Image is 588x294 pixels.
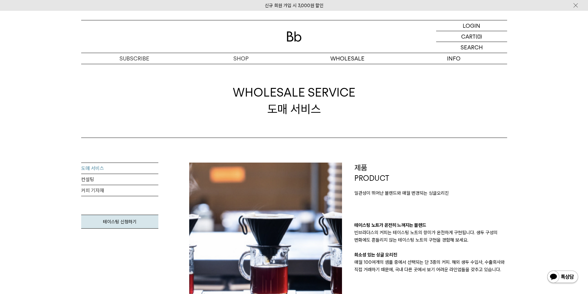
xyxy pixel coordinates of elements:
a: SHOP [188,53,294,64]
p: 제품 PRODUCT [354,163,507,183]
p: 빈브라더스의 커피는 테이스팅 노트의 향미가 온전하게 구현됩니다. 생두 구성의 변화에도 흔들리지 않는 테이스팅 노트의 구현을 경험해 보세요. [354,229,507,244]
p: CART [461,31,476,42]
a: 컨설팅 [81,174,158,185]
p: 일관성이 뛰어난 블렌드와 매월 변경되는 싱글오리진 [354,189,507,197]
p: WHOLESALE [294,53,401,64]
p: 테이스팅 노트가 온전히 느껴지는 블렌드 [354,222,507,229]
a: 커피 기자재 [81,185,158,196]
p: SEARCH [461,42,483,53]
p: LOGIN [463,20,480,31]
p: 매월 100여개의 샘플 중에서 선택되는 단 3종의 커피. 해외 생두 수입사, 수출회사와 직접 거래하기 때문에, 국내 다른 곳에서 보기 어려운 라인업들을 갖추고 있습니다. [354,259,507,273]
a: 도매 서비스 [81,163,158,174]
a: 신규 회원 가입 시 3,000원 할인 [265,3,323,8]
img: 카카오톡 채널 1:1 채팅 버튼 [547,270,579,285]
a: LOGIN [436,20,507,31]
span: WHOLESALE SERVICE [233,84,355,101]
a: SUBSCRIBE [81,53,188,64]
img: 로고 [287,31,302,42]
a: CART (0) [436,31,507,42]
p: 희소성 있는 싱글 오리진 [354,251,507,259]
a: 테이스팅 신청하기 [81,215,158,229]
p: (0) [476,31,482,42]
div: 도매 서비스 [233,84,355,117]
p: INFO [401,53,507,64]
